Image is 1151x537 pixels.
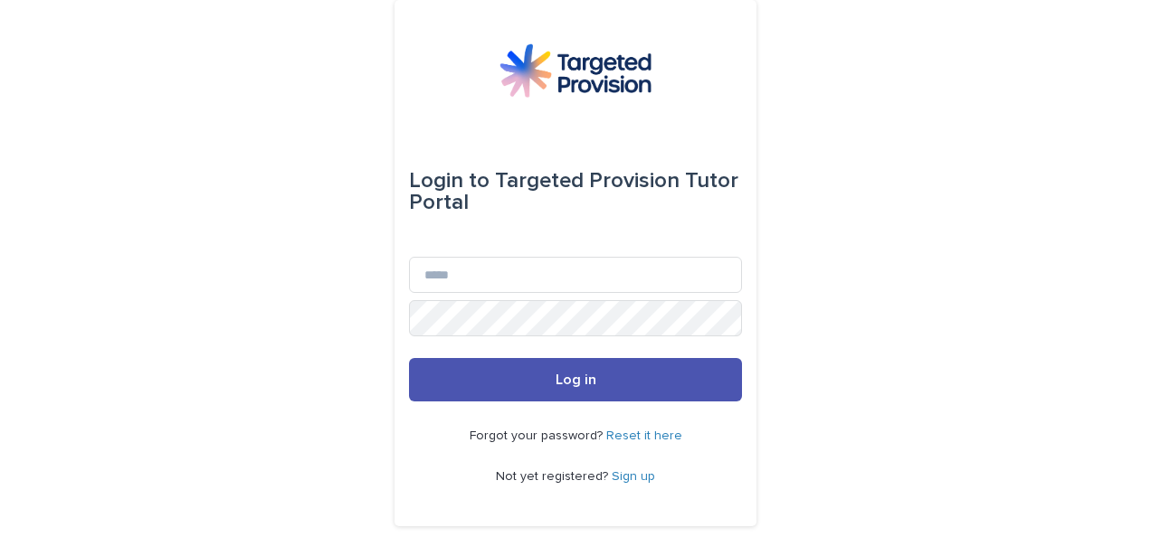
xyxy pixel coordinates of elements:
span: Not yet registered? [496,470,612,483]
img: M5nRWzHhSzIhMunXDL62 [499,43,652,98]
span: Login to [409,170,490,192]
button: Log in [409,358,742,401]
div: Targeted Provision Tutor Portal [409,155,742,228]
span: Forgot your password? [470,429,606,442]
a: Sign up [612,470,655,483]
span: Log in [556,372,596,387]
a: Reset it here [606,429,682,442]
